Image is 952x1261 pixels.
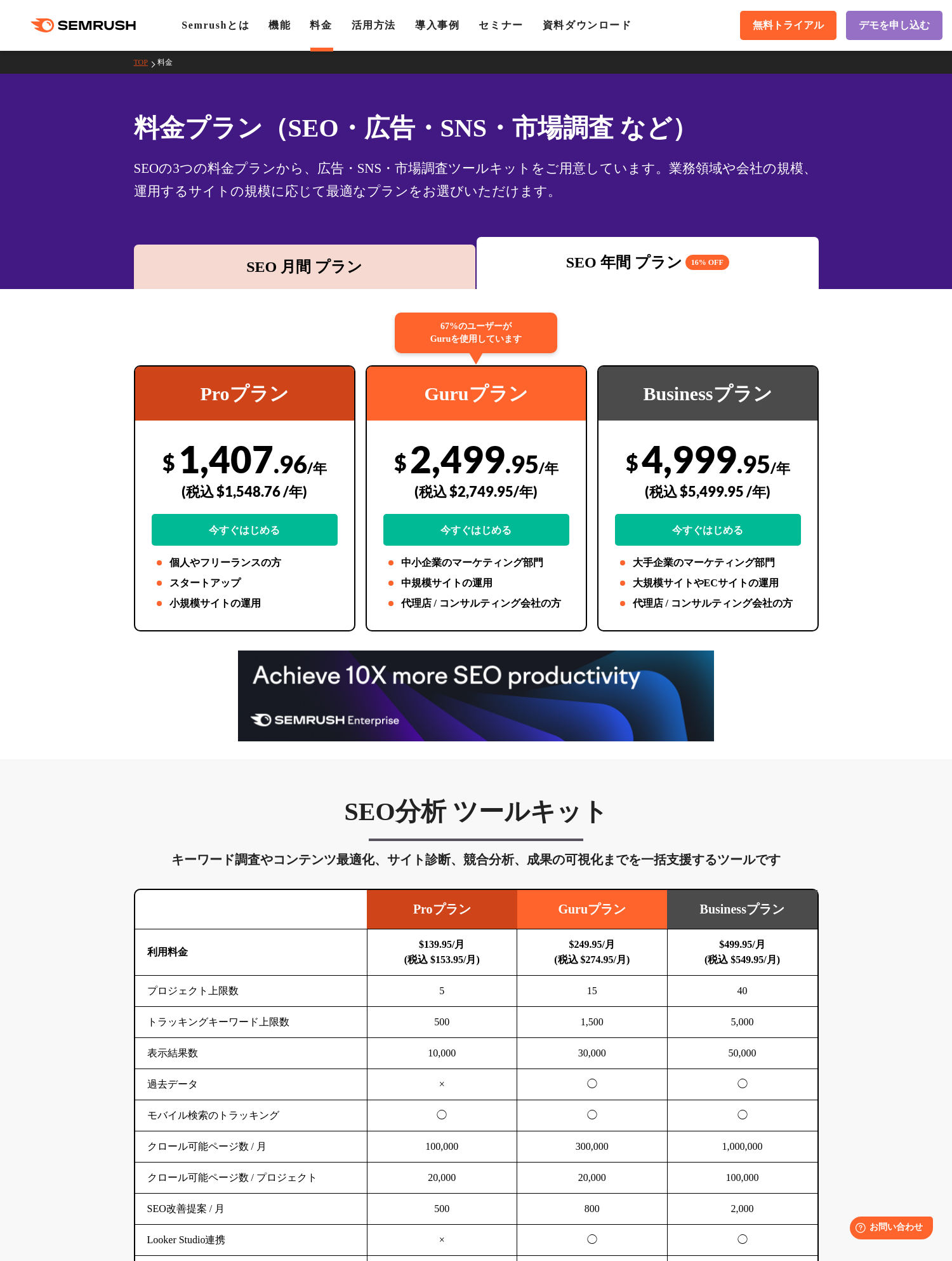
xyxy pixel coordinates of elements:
[598,367,817,421] div: Businessプラン
[135,1038,367,1069] td: 表示結果数
[152,555,338,570] li: 個人やフリーランスの方
[517,976,668,1007] td: 15
[135,1007,367,1038] td: トラッキングキーワード上限数
[307,459,327,476] span: /年
[367,890,517,929] td: Proプラン
[134,796,819,828] h3: SEO分析 ツールキット
[770,459,790,476] span: /年
[383,469,569,514] div: (税込 $2,749.95/年)
[615,596,801,611] li: 代理店 / コンサルティング会社の方
[753,19,824,32] span: 無料トライアル
[667,1225,817,1256] td: ◯
[626,449,638,475] span: $
[367,1069,517,1100] td: ×
[135,1194,367,1225] td: SEO改善提案 / 月
[152,514,338,546] a: 今すぐはじめる
[135,976,367,1007] td: プロジェクト上限数
[182,20,249,30] a: Semrushとは
[135,1131,367,1163] td: クロール可能ページ数 / 月
[667,1007,817,1038] td: 5,000
[383,514,569,546] a: 今すぐはじめる
[135,1069,367,1100] td: 過去データ
[517,1007,668,1038] td: 1,500
[667,1194,817,1225] td: 2,000
[134,157,819,203] div: SEOの3つの料金プランから、広告・SNS・市場調査ツールキットをご用意しています。業務領域や会社の規模、運用するサイトの規模に応じて最適なプランをお選びいただけます。
[135,1225,367,1256] td: Looker Studio連携
[737,449,770,478] span: .95
[367,1038,517,1069] td: 10,000
[135,1163,367,1194] td: クロール可能ページ数 / プロジェクト
[367,1225,517,1256] td: ×
[517,1069,668,1100] td: ◯
[383,555,569,570] li: 中小企業のマーケティング部門
[685,255,729,270] span: 16% OFF
[517,1225,668,1256] td: ◯
[517,1131,668,1163] td: 300,000
[134,109,819,147] h1: 料金プラン（SEO・広告・SNS・市場調査 など）
[667,976,817,1007] td: 40
[704,939,780,965] b: $499.95/月 (税込 $549.95/月)
[415,20,459,30] a: 導入事例
[615,555,801,570] li: 大手企業のマーケティング部門
[140,255,470,278] div: SEO 月間 プラン
[539,459,559,476] span: /年
[846,11,942,40] a: デモを申し込む
[383,576,569,591] li: 中規模サイトの運用
[505,449,539,478] span: .95
[134,849,819,870] div: キーワード調査やコンテンツ最適化、サイト診断、競合分析、成果の可視化までを一括支援するツールです
[367,1007,517,1038] td: 500
[394,449,407,475] span: $
[147,947,188,957] b: 利用料金
[367,367,586,421] div: Guruプラン
[367,1163,517,1194] td: 20,000
[543,20,632,30] a: 資料ダウンロード
[404,939,480,965] b: $139.95/月 (税込 $153.95/月)
[152,576,338,591] li: スタートアップ
[667,1069,817,1100] td: ◯
[395,313,557,353] div: 67%のユーザーが Guruを使用しています
[152,436,338,546] div: 1,407
[367,1194,517,1225] td: 500
[483,251,812,274] div: SEO 年間 プラン
[839,1211,938,1247] iframe: Help widget launcher
[667,890,817,929] td: Businessプラン
[367,976,517,1007] td: 5
[135,367,354,421] div: Proプラン
[517,1163,668,1194] td: 20,000
[367,1100,517,1131] td: ◯
[310,20,332,30] a: 料金
[517,1038,668,1069] td: 30,000
[383,436,569,546] div: 2,499
[274,449,307,478] span: .96
[667,1100,817,1131] td: ◯
[162,449,175,475] span: $
[517,890,668,929] td: Guruプラン
[615,469,801,514] div: (税込 $5,499.95 /年)
[859,19,930,32] span: デモを申し込む
[134,58,157,67] a: TOP
[479,20,523,30] a: セミナー
[615,514,801,546] a: 今すぐはじめる
[667,1038,817,1069] td: 50,000
[352,20,396,30] a: 活用方法
[367,1131,517,1163] td: 100,000
[383,596,569,611] li: 代理店 / コンサルティング会社の方
[667,1131,817,1163] td: 1,000,000
[152,469,338,514] div: (税込 $1,548.76 /年)
[615,436,801,546] div: 4,999
[157,58,182,67] a: 料金
[152,596,338,611] li: 小規模サイトの運用
[135,1100,367,1131] td: モバイル検索のトラッキング
[554,939,630,965] b: $249.95/月 (税込 $274.95/月)
[667,1163,817,1194] td: 100,000
[517,1100,668,1131] td: ◯
[615,576,801,591] li: 大規模サイトやECサイトの運用
[268,20,291,30] a: 機能
[517,1194,668,1225] td: 800
[740,11,836,40] a: 無料トライアル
